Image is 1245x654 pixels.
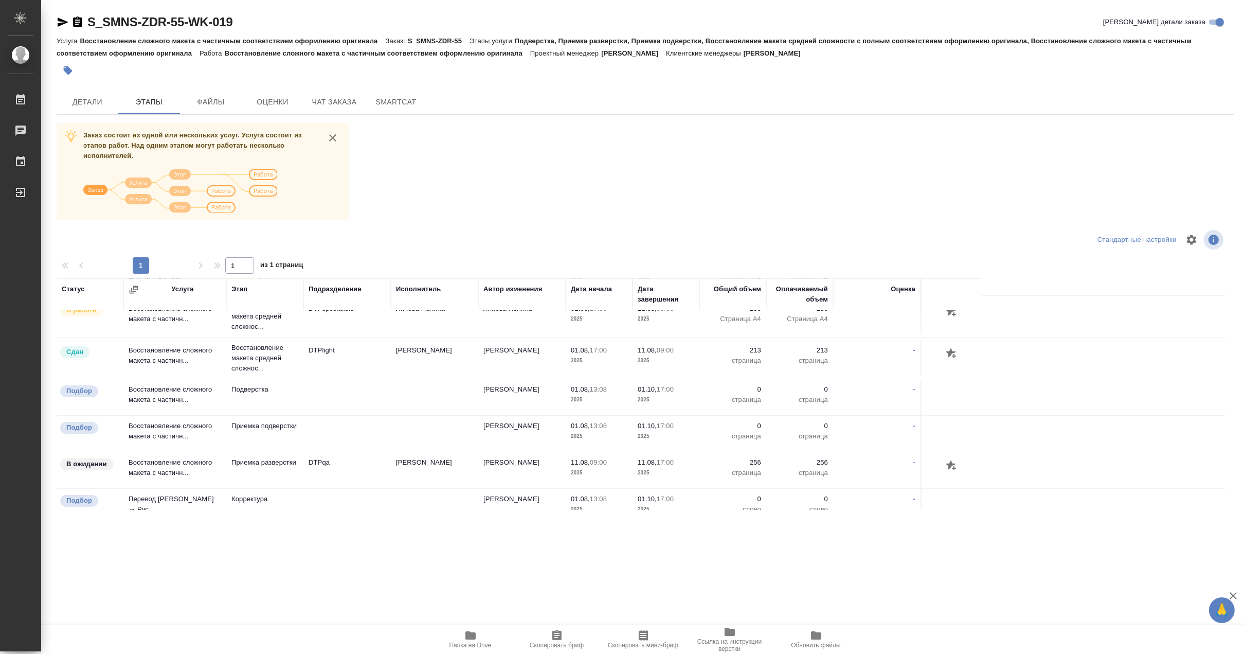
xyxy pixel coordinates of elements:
p: 2025 [638,314,694,324]
button: 🙏 [1209,597,1235,623]
p: 17:00 [590,346,607,354]
td: [PERSON_NAME] [478,452,566,488]
p: страница [771,356,828,366]
p: Подверстка, Приемка разверстки, Приемка подверстки, Восстановление макета средней сложности с пол... [57,37,1192,57]
p: 11.08, [571,458,590,466]
td: Восстановление сложного макета с частичн... [123,452,226,488]
p: 0 [705,494,761,504]
td: [PERSON_NAME] [478,379,566,415]
p: 01.10, [638,422,657,430]
span: Детали [63,96,112,109]
a: - [913,458,915,466]
td: [PERSON_NAME] [478,416,566,452]
p: слово [771,504,828,515]
button: Скопировать ссылку для ЯМессенджера [57,16,69,28]
div: Подразделение [309,284,362,294]
button: Сгруппировать [129,285,139,295]
p: S_SMNS-ZDR-55 [408,37,470,45]
span: Настроить таблицу [1179,227,1204,252]
p: Подбор [66,496,92,506]
td: Восстановление сложного макета с частичн... [123,340,226,376]
p: страница [705,395,761,405]
a: - [913,495,915,503]
p: страница [771,431,828,441]
p: Услуга [57,37,80,45]
p: 01.08, [571,346,590,354]
a: - [913,422,915,430]
div: Автор изменения [483,284,542,294]
span: из 1 страниц [260,259,303,274]
a: - [913,385,915,393]
span: Файлы [186,96,236,109]
div: Исполнитель [396,284,441,294]
p: слово [705,504,761,515]
p: 2025 [571,395,627,405]
p: 256 [771,457,828,468]
td: Восстановление сложного макета с частичн... [123,298,226,334]
p: Этапы услуги [470,37,515,45]
td: Перевод [PERSON_NAME] → Рус [123,489,226,525]
p: 17:00 [657,422,674,430]
p: 17:00 [657,458,674,466]
p: 01.10, [638,495,657,503]
p: 2025 [571,314,627,324]
p: 17:00 [657,385,674,393]
p: 2025 [638,468,694,478]
p: Подверстка [231,384,298,395]
span: Чат заказа [310,96,359,109]
p: 01.08, [571,385,590,393]
button: Добавить тэг [57,59,79,82]
span: 🙏 [1213,599,1231,621]
button: Скопировать ссылку [71,16,84,28]
p: Корректура [231,494,298,504]
p: 0 [771,494,828,504]
div: Дата завершения [638,284,694,305]
p: 256 [705,457,761,468]
p: 11.08, [638,458,657,466]
div: Оплачиваемый объем [771,284,828,305]
p: 213 [771,345,828,356]
div: Общий объем [714,284,761,294]
p: 11.08, [638,346,657,354]
span: Заказ состоит из одной или нескольких услуг. Услуга состоит из этапов работ. Над одним этапом мог... [83,131,302,160]
p: 01.08, [571,495,590,503]
p: Подбор [66,386,92,396]
p: В ожидании [66,459,107,469]
span: [PERSON_NAME] детали заказа [1103,17,1205,27]
p: 2025 [571,356,627,366]
td: [PERSON_NAME] [478,340,566,376]
span: Этапы [124,96,174,109]
td: DTPqa [303,452,391,488]
span: Посмотреть информацию [1204,230,1225,250]
p: 01.08, [571,422,590,430]
p: Страница А4 [705,314,761,324]
td: DTPspecialists [303,298,391,334]
p: 01.10, [638,385,657,393]
span: SmartCat [371,96,421,109]
p: 0 [771,384,828,395]
p: Работа [200,49,225,57]
p: Приемка разверстки [231,457,298,468]
p: 2025 [638,356,694,366]
p: 213 [705,345,761,356]
p: Сдан [66,347,83,357]
p: Клиентские менеджеры [666,49,744,57]
p: 2025 [571,468,627,478]
p: страница [771,395,828,405]
p: 09:00 [590,458,607,466]
p: 13:08 [590,495,607,503]
a: - [913,346,915,354]
p: 0 [705,384,761,395]
p: Восстановление макета средней сложнос... [231,343,298,374]
button: Добавить оценку [943,345,961,363]
p: 17:00 [657,495,674,503]
div: Статус [62,284,85,294]
p: Подбор [66,422,92,433]
div: Этап [231,284,247,294]
td: DTPlight [303,340,391,376]
p: [PERSON_NAME] [601,49,666,57]
p: 2025 [571,431,627,441]
p: 0 [705,421,761,431]
div: Услуга [171,284,193,294]
div: split button [1095,232,1179,248]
